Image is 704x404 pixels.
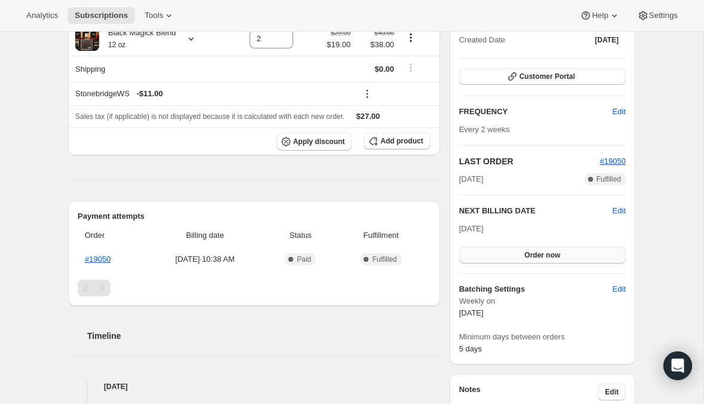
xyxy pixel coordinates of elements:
span: Every 2 weeks [459,125,510,134]
span: [DATE] [459,308,484,317]
span: $19.00 [327,39,351,51]
span: Settings [649,11,678,20]
button: Customer Portal [459,68,626,85]
span: Sales tax (if applicable) is not displayed because it is calculated with each new order. [75,112,345,121]
span: Created Date [459,34,505,46]
a: #19050 [600,157,626,166]
button: Edit [605,280,633,299]
button: Tools [137,7,182,24]
span: $27.00 [356,112,380,121]
span: Weekly on [459,295,626,307]
h6: Batching Settings [459,283,613,295]
span: $38.00 [358,39,394,51]
span: Fulfilled [597,175,621,184]
span: Fulfillment [339,229,423,241]
button: Help [573,7,627,24]
button: Edit [613,205,626,217]
span: Apply discount [293,137,345,146]
span: Edit [613,106,626,118]
button: #19050 [600,155,626,167]
button: Shipping actions [401,61,420,74]
span: [DATE] [459,173,484,185]
h2: FREQUENCY [459,106,613,118]
th: Order [78,222,145,249]
button: Analytics [19,7,65,24]
nav: Pagination [78,280,431,296]
span: [DATE] [595,35,619,45]
button: [DATE] [588,32,626,48]
span: Tools [145,11,163,20]
span: Analytics [26,11,58,20]
span: Billing date [148,229,262,241]
button: Edit [605,102,633,121]
span: Customer Portal [519,72,575,81]
button: Subscriptions [67,7,135,24]
button: Product actions [401,31,420,44]
h3: Notes [459,384,598,400]
span: Edit [613,283,626,295]
small: $20.00 [331,29,351,36]
h2: NEXT BILLING DATE [459,205,613,217]
span: $0.00 [375,65,395,74]
div: StonebridgeWS [75,88,351,100]
button: Settings [630,7,685,24]
h2: Payment attempts [78,210,431,222]
span: Edit [605,387,619,397]
button: Edit [598,384,626,400]
span: - $11.00 [137,88,163,100]
button: Order now [459,247,626,264]
span: Order now [524,250,560,260]
span: [DATE] · 10:38 AM [148,253,262,265]
button: Apply discount [276,133,352,151]
span: Add product [380,136,423,146]
h2: LAST ORDER [459,155,600,167]
small: 12 oz [108,41,125,49]
div: Black Magick Blend [99,27,176,51]
span: Minimum days between orders [459,331,626,343]
span: Help [592,11,608,20]
span: 5 days [459,344,482,353]
span: Paid [297,255,311,264]
h4: [DATE] [68,381,440,393]
small: $40.00 [374,29,394,36]
button: Add product [364,133,430,149]
a: #19050 [85,255,110,264]
span: Fulfilled [372,255,396,264]
span: [DATE] [459,224,484,233]
div: Open Intercom Messenger [663,351,692,380]
h2: Timeline [87,330,440,342]
span: Subscriptions [75,11,128,20]
span: Status [269,229,332,241]
th: Shipping [68,56,225,82]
